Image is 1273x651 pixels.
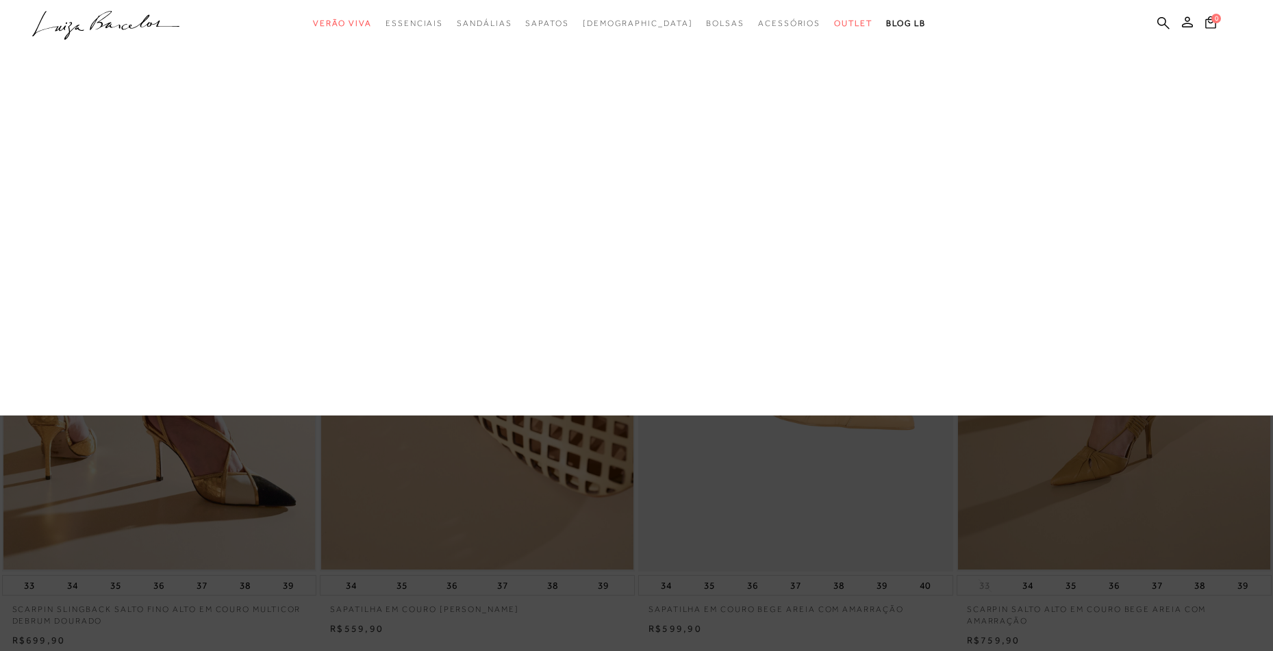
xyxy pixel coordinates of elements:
[457,11,512,36] a: categoryNavScreenReaderText
[1211,14,1221,23] span: 0
[386,18,443,28] span: Essenciais
[386,11,443,36] a: categoryNavScreenReaderText
[886,11,926,36] a: BLOG LB
[706,11,744,36] a: categoryNavScreenReaderText
[313,11,372,36] a: categoryNavScreenReaderText
[1201,15,1220,34] button: 0
[758,18,820,28] span: Acessórios
[583,18,693,28] span: [DEMOGRAPHIC_DATA]
[706,18,744,28] span: Bolsas
[313,18,372,28] span: Verão Viva
[457,18,512,28] span: Sandálias
[758,11,820,36] a: categoryNavScreenReaderText
[834,11,872,36] a: categoryNavScreenReaderText
[525,11,568,36] a: categoryNavScreenReaderText
[583,11,693,36] a: noSubCategoriesText
[834,18,872,28] span: Outlet
[525,18,568,28] span: Sapatos
[886,18,926,28] span: BLOG LB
